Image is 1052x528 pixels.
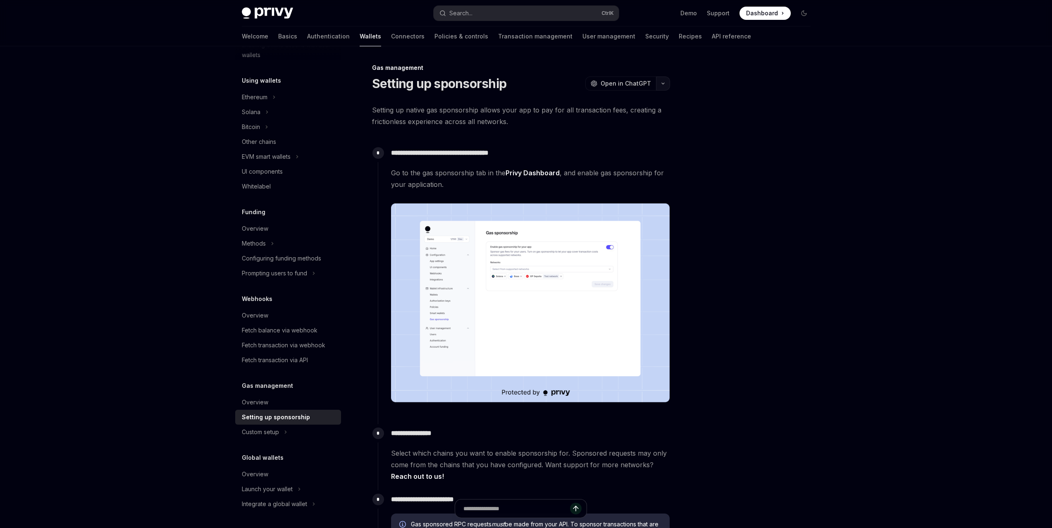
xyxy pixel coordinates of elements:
a: Fetch transaction via webhook [235,338,341,353]
button: Search...CtrlK [434,6,619,21]
div: Overview [242,469,268,479]
h5: Gas management [242,381,293,391]
a: Setting up sponsorship [235,410,341,425]
div: Overview [242,397,268,407]
div: EVM smart wallets [242,152,291,162]
a: Privy Dashboard [506,169,560,177]
button: Toggle dark mode [797,7,811,20]
a: API reference [712,26,751,46]
div: Launch your wallet [242,484,293,494]
a: Dashboard [740,7,791,20]
div: Setting up sponsorship [242,412,310,422]
div: Fetch transaction via API [242,355,308,365]
div: Whitelabel [242,182,271,191]
div: Configuring funding methods [242,253,321,263]
a: Reach out to us! [391,472,444,481]
div: Integrate a global wallet [242,499,307,509]
a: Support [707,9,730,17]
span: Go to the gas sponsorship tab in the , and enable gas sponsorship for your application. [391,167,670,190]
button: Send message [570,503,582,514]
div: Ethereum [242,92,267,102]
a: Other chains [235,134,341,149]
div: Prompting users to fund [242,268,307,278]
a: Welcome [242,26,268,46]
div: Overview [242,224,268,234]
div: UI components [242,167,283,177]
a: Basics [278,26,297,46]
a: Demo [680,9,697,17]
div: Bitcoin [242,122,260,132]
h5: Using wallets [242,76,281,86]
a: Transaction management [498,26,573,46]
a: Security [645,26,669,46]
div: Fetch balance via webhook [242,325,317,335]
span: Open in ChatGPT [601,79,651,88]
a: Fetch transaction via API [235,353,341,368]
a: Configuring funding methods [235,251,341,266]
span: Dashboard [746,9,778,17]
a: Overview [235,467,341,482]
div: Other chains [242,137,276,147]
div: Search... [449,8,472,18]
h5: Global wallets [242,453,284,463]
button: Open in ChatGPT [585,76,656,91]
a: Connectors [391,26,425,46]
div: Custom setup [242,427,279,437]
a: Overview [235,308,341,323]
span: Ctrl K [601,10,614,17]
a: Overview [235,395,341,410]
h1: Setting up sponsorship [372,76,507,91]
a: Whitelabel [235,179,341,194]
div: Fetch transaction via webhook [242,340,325,350]
a: User management [582,26,635,46]
a: Fetch balance via webhook [235,323,341,338]
span: Setting up native gas sponsorship allows your app to pay for all transaction fees, creating a fri... [372,104,670,127]
h5: Funding [242,207,265,217]
a: Wallets [360,26,381,46]
img: images/gas-sponsorship.png [391,203,670,403]
div: Overview [242,311,268,320]
a: Recipes [679,26,702,46]
div: Solana [242,107,260,117]
h5: Webhooks [242,294,272,304]
a: Overview [235,221,341,236]
a: Authentication [307,26,350,46]
a: UI components [235,164,341,179]
div: Methods [242,239,266,248]
a: Policies & controls [434,26,488,46]
img: dark logo [242,7,293,19]
div: Gas management [372,64,670,72]
span: Select which chains you want to enable sponsorship for. Sponsored requests may only come from the... [391,447,670,482]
